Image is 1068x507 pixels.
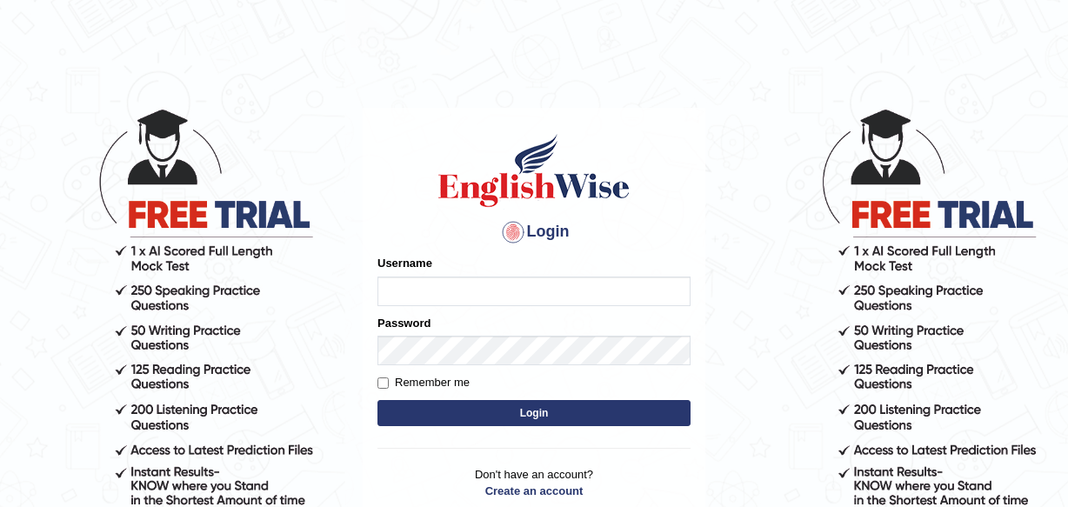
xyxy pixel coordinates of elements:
[377,377,389,389] input: Remember me
[377,218,691,246] h4: Login
[377,483,691,499] a: Create an account
[377,400,691,426] button: Login
[377,315,431,331] label: Password
[377,374,470,391] label: Remember me
[377,255,432,271] label: Username
[435,131,633,210] img: Logo of English Wise sign in for intelligent practice with AI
